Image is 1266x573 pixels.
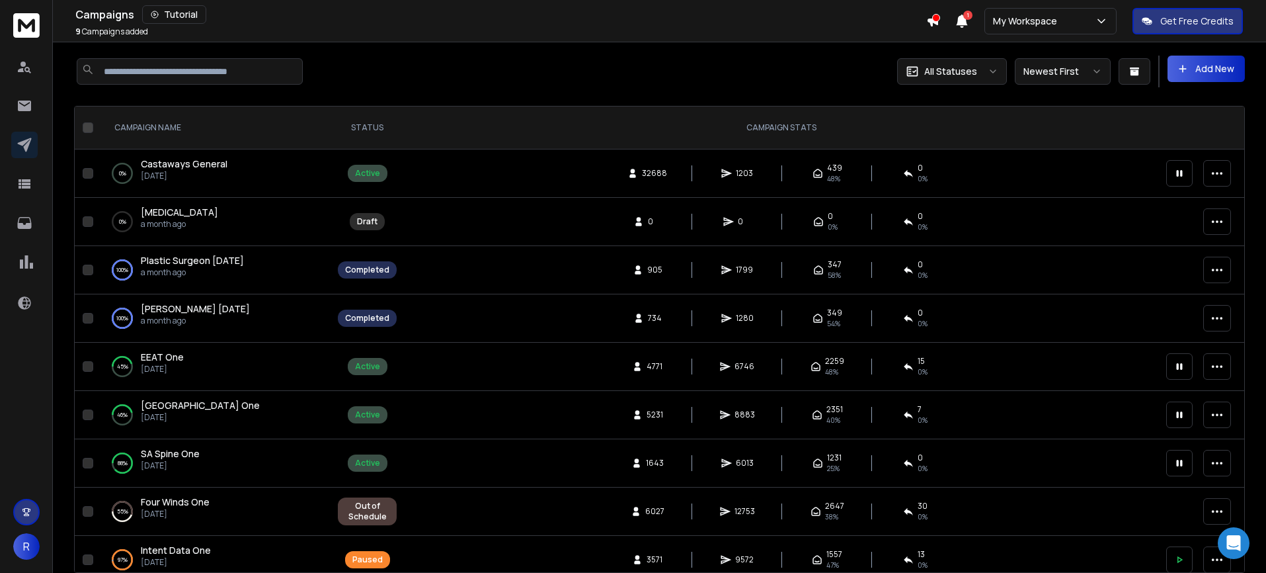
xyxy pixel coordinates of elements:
span: 48 % [827,173,840,184]
span: 0 % [918,560,928,570]
div: Active [355,410,380,420]
span: 0 % [918,173,928,184]
p: [DATE] [141,171,227,181]
button: Get Free Credits [1132,8,1243,34]
span: 1203 [736,168,753,179]
a: [PERSON_NAME] [DATE] [141,302,250,316]
span: SA Spine One [141,447,200,460]
span: 0 % [918,367,928,377]
span: 38 % [825,511,838,522]
p: 45 % [117,360,128,373]
span: 6027 [645,506,664,517]
div: Out of Schedule [345,501,389,522]
div: Active [355,168,380,179]
p: a month ago [141,267,244,278]
p: 100 % [116,312,128,325]
p: a month ago [141,316,250,326]
p: 0 % [119,215,126,228]
span: 8883 [734,410,755,420]
span: 1643 [646,458,664,468]
div: Open Intercom Messenger [1218,527,1249,559]
span: [MEDICAL_DATA] [141,206,218,218]
div: Paused [352,554,383,565]
span: 6746 [734,361,754,372]
span: 32688 [642,168,667,179]
span: 0 [918,453,923,463]
td: 0%Castaways General[DATE] [99,150,330,198]
td: 46%[GEOGRAPHIC_DATA] One[DATE] [99,391,330,439]
button: R [13,533,40,560]
button: Tutorial [142,5,206,24]
span: 2351 [826,404,843,415]
td: 45%EEAT One[DATE] [99,343,330,391]
p: 55 % [117,505,128,518]
th: CAMPAIGN NAME [99,107,330,150]
th: CAMPAIGN STATS [405,107,1158,150]
p: 100 % [116,263,128,277]
span: 0 [828,211,833,222]
a: Four Winds One [141,496,210,509]
span: 0 [918,308,923,318]
div: Active [355,458,380,468]
a: Intent Data One [141,544,211,557]
div: Completed [345,313,389,324]
span: 439 [827,163,842,173]
span: 0 % [918,511,928,522]
div: Campaigns [75,5,926,24]
span: 0 [648,216,661,227]
span: 0 [918,163,923,173]
p: [DATE] [141,412,260,423]
p: [DATE] [141,557,211,568]
p: Get Free Credits [1160,15,1234,28]
div: Completed [345,265,389,275]
span: 4771 [647,361,662,372]
span: 5231 [647,410,663,420]
p: 0 % [119,167,126,180]
a: [MEDICAL_DATA] [141,206,218,219]
a: Castaways General [141,157,227,171]
span: 905 [647,265,662,275]
a: Plastic Surgeon [DATE] [141,254,244,267]
span: 7 [918,404,922,415]
p: All Statuses [924,65,977,78]
span: 0 [918,259,923,270]
span: 15 [918,356,925,367]
span: 9 [75,26,81,37]
span: 13 [918,549,925,560]
span: [GEOGRAPHIC_DATA] One [141,399,260,412]
td: 55%Four Winds One[DATE] [99,488,330,536]
span: 0 [918,211,923,222]
td: 100%[PERSON_NAME] [DATE]a month ago [99,294,330,343]
p: 46 % [117,408,128,421]
button: Newest First [1015,58,1111,85]
span: 1799 [736,265,753,275]
p: [DATE] [141,509,210,519]
span: 54 % [827,318,840,329]
span: Castaways General [141,157,227,170]
span: 3571 [647,554,662,565]
span: 0% [828,222,838,232]
p: My Workspace [993,15,1062,28]
span: 1557 [826,549,842,560]
td: 0%[MEDICAL_DATA]a month ago [99,198,330,246]
div: Active [355,361,380,372]
td: 100%Plastic Surgeon [DATE]a month ago [99,246,330,294]
span: 1231 [827,453,842,463]
span: 48 % [825,367,838,377]
span: Intent Data One [141,544,211,556]
span: 30 [918,501,928,511]
span: 0 [738,216,751,227]
span: 0 % [918,463,928,474]
td: 88%SA Spine One[DATE] [99,439,330,488]
span: 0 % [918,318,928,329]
p: 97 % [118,553,128,566]
a: [GEOGRAPHIC_DATA] One [141,399,260,412]
th: STATUS [330,107,405,150]
span: EEAT One [141,351,184,363]
p: a month ago [141,219,218,230]
span: Plastic Surgeon [DATE] [141,254,244,267]
p: Campaigns added [75,26,148,37]
span: 2259 [825,356,844,367]
span: 349 [827,308,842,318]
